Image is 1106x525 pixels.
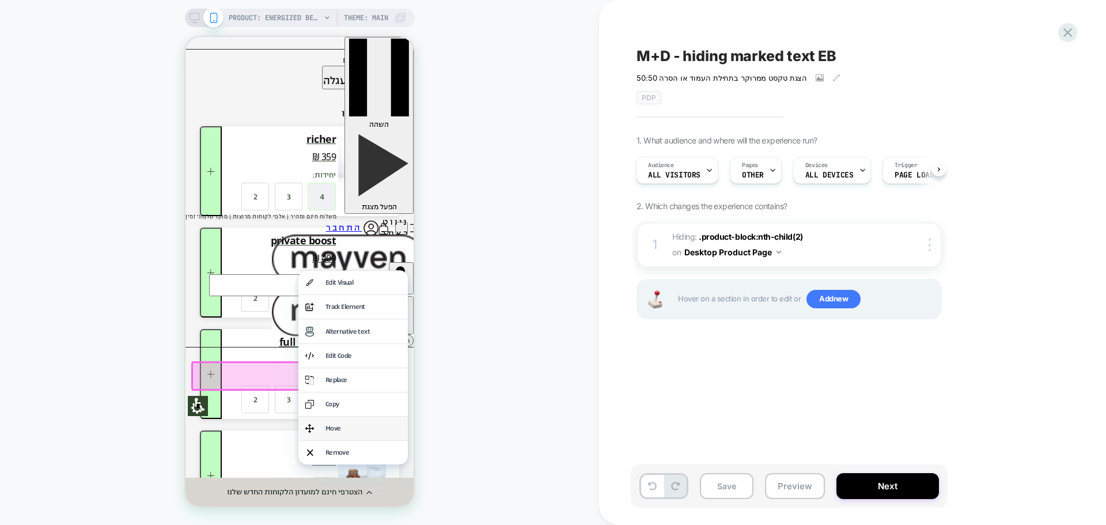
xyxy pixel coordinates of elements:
[637,73,807,82] span: 50:50 הצגת טקסט ממרוקר בתחילת העמוד או הסרה
[122,411,128,421] img: remove element
[140,290,215,300] div: Alternative text
[203,225,228,258] button: שלח
[649,233,661,256] div: 1
[14,394,36,484] button: הוסף עוד אחד
[42,399,150,413] div: K2 GLOW
[895,171,934,179] span: Page Load
[140,338,215,348] div: Replace
[36,89,156,131] a: RICHER 359 ₪
[42,95,150,109] div: RICHER
[643,290,666,308] img: Joystick
[184,82,203,93] span: השהה
[648,171,700,179] span: All Visitors
[672,229,892,260] span: Hiding :
[836,473,939,499] button: Next
[2,359,22,379] input: לפתיחה תפריט להתאמה אישית
[120,387,128,396] img: move element
[42,216,150,226] div: 409 ₪
[684,244,781,260] button: Desktop Product Page
[777,251,781,254] img: down arrow
[120,241,128,251] img: visual edit
[140,387,215,396] div: Move
[648,161,674,169] span: Audience
[805,161,828,169] span: Devices
[140,362,215,372] div: Copy
[86,251,240,300] img: mayven.co.il
[140,265,215,275] div: Track Element
[89,349,117,376] div: 3
[41,450,177,460] div: הצטרפי חינם למועדון הלקוחות החדש שלנו
[42,115,150,125] div: 359 ₪
[36,292,156,334] a: FULL VOLUME 359 ₪
[637,47,836,65] span: M+D - hiding marked text EB
[24,237,201,259] input: חפש.י
[806,290,861,308] span: Add new
[805,171,853,179] span: ALL DEVICES
[42,419,150,429] div: 349 ₪
[56,349,84,376] div: 2
[344,9,388,27] span: Theme: MAIN
[929,239,931,251] img: close
[42,298,150,312] div: FULL VOLUME
[42,197,150,210] div: PRIVATE BOOST
[120,338,128,348] img: replace element
[120,289,128,300] img: visual edit
[140,314,215,324] div: Edit Code
[36,394,156,435] a: K2 GLOW 349 ₪
[699,232,802,241] span: .product-block:nth-child(2)
[637,135,817,145] span: 1. What audience and where will the experience run?
[140,411,215,421] div: Remove
[742,171,764,179] span: OTHER
[895,161,917,169] span: Trigger
[742,161,758,169] span: Pages
[120,362,128,372] img: copy element
[36,435,150,450] p: יחידות:
[765,473,825,499] button: Preview
[678,290,935,308] span: Hover on a section in order to edit or
[86,162,240,304] a: לוגו של האתר , לחץ כאן בחזרה לדף הבית
[672,245,681,259] span: on
[36,191,156,232] a: PRIVATE BOOST 409 ₪
[229,9,321,27] span: PRODUCT: ENERGIZED BEAUTY
[153,406,200,471] img: K2 GLOW
[637,201,787,211] span: 2. Which changes the experience contains?
[700,473,753,499] button: Save
[86,198,240,247] img: mayven.co.il
[42,318,150,328] div: 359 ₪
[120,314,128,324] img: edit code
[140,241,215,251] div: Edit Visual
[637,91,661,104] span: pdp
